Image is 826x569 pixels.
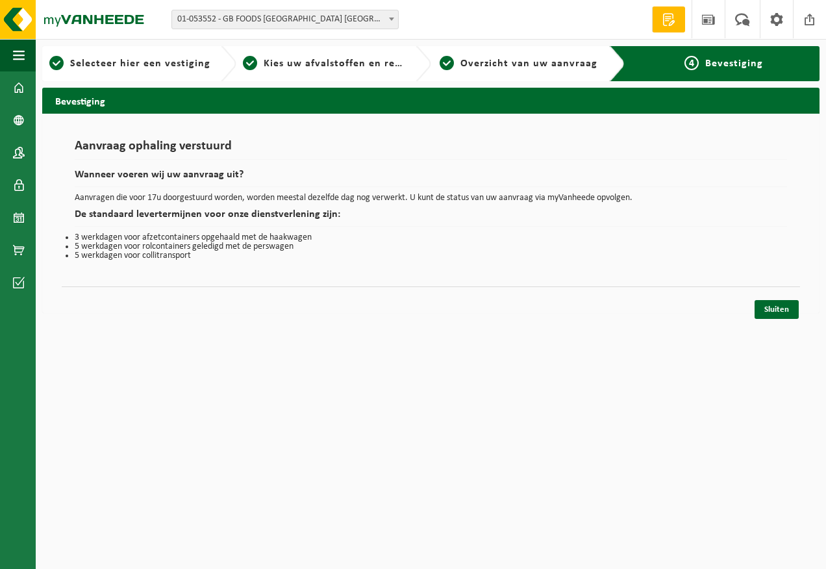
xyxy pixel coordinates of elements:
[75,233,787,242] li: 3 werkdagen voor afzetcontainers opgehaald met de haakwagen
[70,58,210,69] span: Selecteer hier een vestiging
[49,56,210,71] a: 1Selecteer hier een vestiging
[755,300,799,319] a: Sluiten
[75,209,787,227] h2: De standaard levertermijnen voor onze dienstverlening zijn:
[75,140,787,160] h1: Aanvraag ophaling verstuurd
[705,58,763,69] span: Bevestiging
[75,242,787,251] li: 5 werkdagen voor rolcontainers geledigd met de perswagen
[75,251,787,260] li: 5 werkdagen voor collitransport
[460,58,597,69] span: Overzicht van uw aanvraag
[243,56,257,70] span: 2
[42,88,820,113] h2: Bevestiging
[264,58,442,69] span: Kies uw afvalstoffen en recipiënten
[75,194,787,203] p: Aanvragen die voor 17u doorgestuurd worden, worden meestal dezelfde dag nog verwerkt. U kunt de s...
[49,56,64,70] span: 1
[172,10,398,29] span: 01-053552 - GB FOODS BELGIUM NV - PUURS-SINT-AMANDS
[438,56,599,71] a: 3Overzicht van uw aanvraag
[171,10,399,29] span: 01-053552 - GB FOODS BELGIUM NV - PUURS-SINT-AMANDS
[243,56,405,71] a: 2Kies uw afvalstoffen en recipiënten
[684,56,699,70] span: 4
[440,56,454,70] span: 3
[75,170,787,187] h2: Wanneer voeren wij uw aanvraag uit?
